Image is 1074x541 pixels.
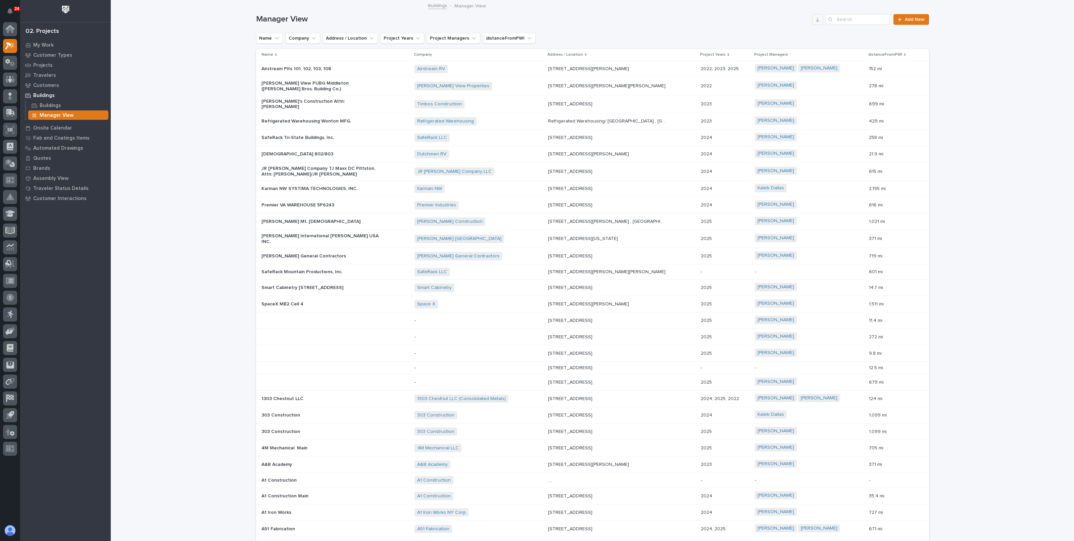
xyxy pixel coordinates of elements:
[256,391,929,407] tr: 1303 Chestnut LLC1303 Chestnut LLC (Consolidated Metals) [STREET_ADDRESS][STREET_ADDRESS] 2024, 2...
[261,66,379,72] p: Airstream Plts 101, 102, 103, 108
[414,334,532,340] p: -
[33,72,56,79] p: Travelers
[758,134,794,140] a: [PERSON_NAME]
[869,235,883,242] p: 371 mi
[548,316,594,324] p: [STREET_ADDRESS]
[427,33,480,44] button: Project Managers
[414,380,532,385] p: -
[869,217,886,225] p: 1,021 mi
[33,62,53,68] p: Projects
[701,100,713,107] p: 2023
[40,112,74,118] p: Manager View
[417,186,442,192] a: Karman NW
[256,33,283,44] button: Name
[414,351,532,356] p: -
[26,110,111,120] a: Manager View
[701,134,714,141] p: 2024
[701,150,714,157] p: 2024
[261,285,379,291] p: Smart Cabinetry [STREET_ADDRESS]
[20,70,111,80] a: Travelers
[548,349,594,356] p: [STREET_ADDRESS]
[417,202,456,208] a: Premier Industries
[20,163,111,173] a: Brands
[417,445,459,451] a: 4M Mechanical LLC
[417,219,483,225] a: [PERSON_NAME] Construction
[548,492,594,499] p: [STREET_ADDRESS]
[758,185,784,191] a: Kaleb Dallas
[256,213,929,230] tr: [PERSON_NAME] Mt. [DEMOGRAPHIC_DATA][PERSON_NAME] Construction [STREET_ADDRESS][PERSON_NAME] , [G...
[256,181,929,197] tr: Karman NW SYSTIMA TECHNOLOGIES, INC.Karman NW [STREET_ADDRESS][STREET_ADDRESS] 20242024 Kaleb Dal...
[701,333,713,340] p: 2025
[548,444,594,451] p: [STREET_ADDRESS]
[701,444,713,451] p: 2025
[323,33,378,44] button: Address / Location
[417,412,454,418] a: 303 Construction
[701,185,714,192] p: 2024
[869,460,883,468] p: 371 mi
[758,235,794,241] a: [PERSON_NAME]
[869,333,884,340] p: 272 mi
[701,117,713,124] p: 2023
[548,508,594,515] p: [STREET_ADDRESS]
[548,300,630,307] p: [STREET_ADDRESS][PERSON_NAME]
[261,81,379,92] p: [PERSON_NAME] View PUBG Middleton ([PERSON_NAME] Bros. Building Co.)
[548,428,594,435] p: [STREET_ADDRESS]
[869,268,884,275] p: 601 mi
[417,151,446,157] a: Dutchmen RV
[701,201,714,208] p: 2024
[701,428,713,435] p: 2025
[3,4,17,18] button: Notifications
[454,2,486,9] p: Manager View
[548,378,594,385] p: [STREET_ADDRESS]
[869,508,884,515] p: 727 mi
[256,296,929,312] tr: SpaceX MB2 Cell 4Space X [STREET_ADDRESS][PERSON_NAME][STREET_ADDRESS][PERSON_NAME] 20252025 [PER...
[33,165,50,171] p: Brands
[869,82,885,89] p: 276 mi
[758,317,794,323] a: [PERSON_NAME]
[801,526,837,531] a: [PERSON_NAME]
[261,510,379,515] p: A1 Iron Works
[548,167,594,175] p: [STREET_ADDRESS]
[261,269,379,275] p: SafeRack Mountain Productions, Inc.
[40,103,61,109] p: Buildings
[701,316,713,324] p: 2025
[758,253,794,258] a: [PERSON_NAME]
[905,17,925,22] span: Add New
[758,461,794,467] a: [PERSON_NAME]
[20,153,111,163] a: Quotes
[414,51,432,58] p: Company
[33,93,55,99] p: Buildings
[256,345,929,362] tr: -[STREET_ADDRESS][STREET_ADDRESS] 20252025 [PERSON_NAME] 9.8 mi9.8 mi
[256,488,929,504] tr: A1 Construction MainA1 Construction [STREET_ADDRESS][STREET_ADDRESS] 20242024 [PERSON_NAME] 35.4 ...
[20,50,111,60] a: Customer Types
[261,219,379,225] p: [PERSON_NAME] Mt. [DEMOGRAPHIC_DATA]
[20,123,111,133] a: Onsite Calendar
[758,101,794,106] a: [PERSON_NAME]
[701,395,740,402] p: 2024, 2025, 2022
[869,167,884,175] p: 615 mi
[758,493,794,498] a: [PERSON_NAME]
[256,61,929,77] tr: Airstream Plts 101, 102, 103, 108Airstream RV [STREET_ADDRESS][PERSON_NAME][STREET_ADDRESS][PERSO...
[758,301,794,306] a: [PERSON_NAME]
[428,1,447,9] a: Buildings
[701,525,727,532] p: 2024, 2025
[701,378,713,385] p: 2025
[417,101,462,107] a: Timbos Construction
[33,155,51,161] p: Quotes
[3,524,17,538] button: users-avatar
[869,316,884,324] p: 11.4 mi
[548,235,619,242] p: [STREET_ADDRESS][US_STATE]
[548,411,594,418] p: [STREET_ADDRESS]
[417,526,449,532] a: A51 Fabrication
[701,349,713,356] p: 2025
[700,51,726,58] p: Project Years
[754,51,788,58] p: Project Managers
[261,99,379,110] p: [PERSON_NAME]'s Construction Attn: [PERSON_NAME]
[256,197,929,213] tr: Premier VA WAREHOUSE 5P6243Premier Industries [STREET_ADDRESS][STREET_ADDRESS] 20242024 [PERSON_N...
[417,135,447,141] a: SafeRack LLC
[261,526,379,532] p: A51 Fabrication
[826,14,889,25] div: Search
[869,300,885,307] p: 1,511 mi
[20,183,111,193] a: Traveler Status Details
[256,162,929,181] tr: JR [PERSON_NAME] Company TJ Maxx DC Pittston, Attn: [PERSON_NAME]/JR [PERSON_NAME]JR [PERSON_NAME...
